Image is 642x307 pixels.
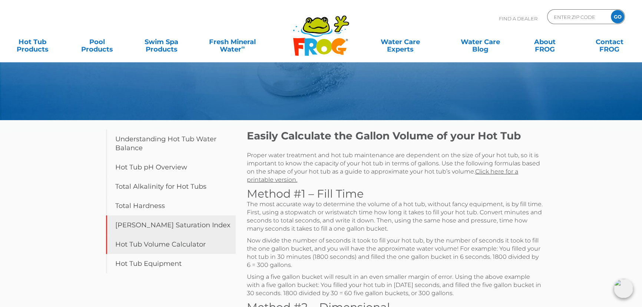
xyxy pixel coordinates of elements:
a: AboutFROG [520,34,570,49]
a: Total Alkalinity for Hot Tubs [106,177,236,196]
a: Water CareBlog [456,34,506,49]
h3: Method #1 – Fill Time [247,188,543,200]
p: Find A Dealer [499,9,537,28]
a: Hot Tub Equipment [106,254,236,273]
a: Water CareExperts [360,34,441,49]
a: PoolProducts [72,34,122,49]
p: The most accurate way to determine the volume of a hot tub, without fancy equipment, is by fill t... [247,200,543,233]
img: openIcon [614,279,633,298]
a: Hot Tub Volume Calculator [106,235,236,254]
a: Understanding Hot Tub Water Balance [106,129,236,158]
a: ContactFROG [585,34,635,49]
p: Proper water treatment and hot tub maintenance are dependent on the size of your hot tub, so it i... [247,151,543,184]
p: Using a five gallon bucket will result in an even smaller margin of error. Using the above exampl... [247,273,543,297]
p: Now divide the number of seconds it took to fill your hot tub, by the number of seconds it took t... [247,237,543,269]
a: Swim SpaProducts [136,34,186,49]
input: GO [611,10,624,23]
a: Hot TubProducts [7,34,57,49]
input: Zip Code Form [553,11,603,22]
sup: ∞ [241,44,245,50]
a: Total Hardness [106,196,236,215]
h2: Easily Calculate the Gallon Volume of your Hot Tub [247,129,543,142]
a: Fresh MineralWater∞ [201,34,264,49]
a: Hot Tub pH Overview [106,158,236,177]
a: [PERSON_NAME] Saturation Index [106,215,236,235]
